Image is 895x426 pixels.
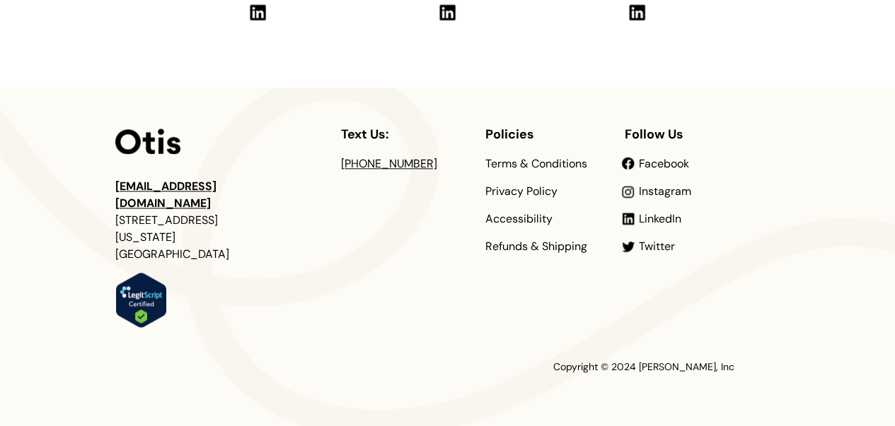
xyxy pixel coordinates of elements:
a: [EMAIL_ADDRESS][DOMAIN_NAME] [115,179,216,211]
a: LinkedIn [639,213,681,225]
a: Instagram [639,186,691,197]
a: [PHONE_NUMBER] [341,156,437,171]
a: Refunds & Shipping [485,241,587,252]
a: Verify LegitScript Approval for www.otisforpets.com [115,319,167,330]
span: [STREET_ADDRESS] [US_STATE][GEOGRAPHIC_DATA] [115,213,229,261]
span: Twitter [639,239,675,254]
a: Twitter [639,241,675,252]
img: Verify Approval for www.otisforpets.com [115,272,167,328]
a: Privacy Policy [485,186,558,197]
span: Text Us: [341,126,389,143]
span: Accessibility [485,211,553,226]
span: Refunds & Shipping [485,239,587,254]
span: Terms & Conditions [485,156,587,171]
span: Follow Us [625,126,683,143]
span: Privacy Policy [485,184,558,199]
span: LinkedIn [639,211,681,226]
span: Policies [485,126,534,143]
span: Facebook [639,156,689,171]
span: Copyright © 2024 [PERSON_NAME], Inc [553,360,734,373]
span: Instagram [639,184,691,199]
a: Accessibility [485,213,553,225]
a: Terms & Conditions [485,158,587,170]
a: Facebook [639,158,689,170]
